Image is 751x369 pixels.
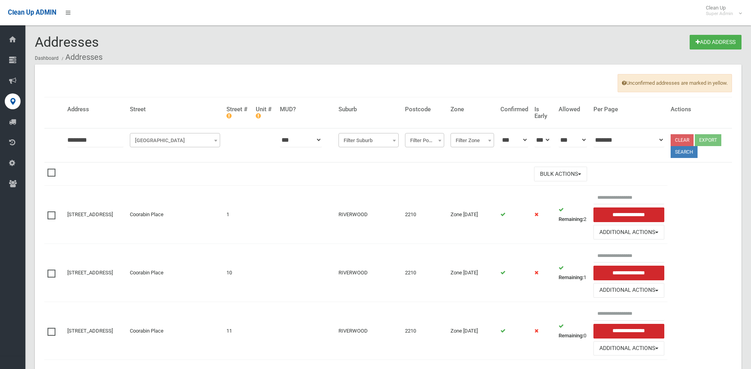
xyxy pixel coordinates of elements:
[223,244,253,302] td: 10
[447,244,497,302] td: Zone [DATE]
[451,133,494,147] span: Filter Zone
[280,106,332,113] h4: MUD?
[223,186,253,244] td: 1
[559,333,584,339] strong: Remaining:
[559,274,584,280] strong: Remaining:
[335,302,402,360] td: RIVERWOOD
[671,134,694,146] a: Clear
[35,55,59,61] a: Dashboard
[407,135,442,146] span: Filter Postcode
[500,106,528,113] h4: Confirmed
[559,216,584,222] strong: Remaining:
[405,133,444,147] span: Filter Postcode
[402,186,447,244] td: 2210
[405,106,444,113] h4: Postcode
[67,270,113,276] a: [STREET_ADDRESS]
[593,283,665,298] button: Additional Actions
[593,225,665,240] button: Additional Actions
[223,302,253,360] td: 11
[534,106,552,119] h4: Is Early
[338,106,399,113] h4: Suburb
[335,186,402,244] td: RIVERWOOD
[60,50,103,65] li: Addresses
[130,133,220,147] span: Filter Street
[593,341,665,356] button: Additional Actions
[130,106,220,113] h4: Street
[35,34,99,50] span: Addresses
[127,186,223,244] td: Coorabin Place
[555,302,590,360] td: 0
[402,244,447,302] td: 2210
[67,328,113,334] a: [STREET_ADDRESS]
[340,135,397,146] span: Filter Suburb
[671,146,698,158] button: Search
[706,11,733,17] small: Super Admin
[256,106,274,119] h4: Unit #
[695,134,721,146] button: Export
[335,244,402,302] td: RIVERWOOD
[534,167,587,181] button: Bulk Actions
[132,135,218,146] span: Filter Street
[226,106,249,119] h4: Street #
[671,106,729,113] h4: Actions
[702,5,741,17] span: Clean Up
[555,186,590,244] td: 2
[690,35,741,49] a: Add Address
[402,302,447,360] td: 2210
[447,186,497,244] td: Zone [DATE]
[447,302,497,360] td: Zone [DATE]
[127,302,223,360] td: Coorabin Place
[453,135,492,146] span: Filter Zone
[127,244,223,302] td: Coorabin Place
[8,9,56,16] span: Clean Up ADMIN
[555,244,590,302] td: 1
[338,133,399,147] span: Filter Suburb
[593,106,665,113] h4: Per Page
[67,106,124,113] h4: Address
[559,106,587,113] h4: Allowed
[618,74,732,92] span: Unconfirmed addresses are marked in yellow.
[67,211,113,217] a: [STREET_ADDRESS]
[451,106,494,113] h4: Zone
